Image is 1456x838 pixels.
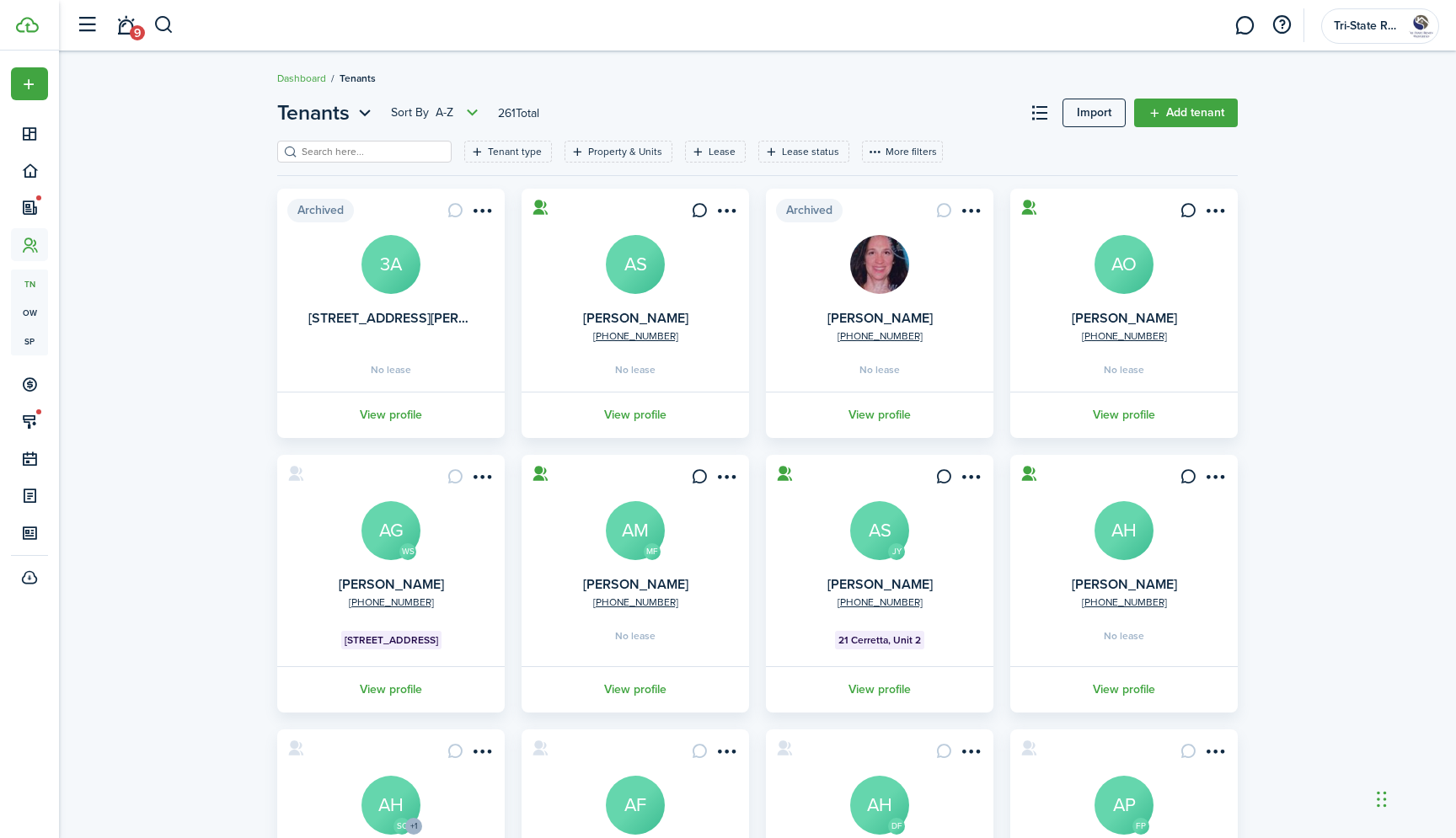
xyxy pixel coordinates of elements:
span: No lease [1104,631,1144,641]
button: Open sidebar [71,9,103,41]
button: Open menu [712,468,739,491]
a: [PHONE_NUMBER] [593,595,678,610]
a: Add tenant [1134,99,1238,127]
button: Open menu [956,743,983,766]
a: [PHONE_NUMBER] [1082,328,1167,344]
filter-tag-label: Lease [709,144,736,159]
span: Tri-State Rental Properties [1334,20,1401,32]
a: View profile [763,666,996,713]
span: No lease [859,365,900,375]
span: 21 Cerretta, Unit 2 [838,633,921,648]
span: No lease [615,631,656,641]
a: AS [606,235,665,294]
a: Dashboard [277,71,326,86]
a: View profile [519,392,752,438]
button: Open menu [468,468,495,491]
div: Chat Widget [1167,656,1456,838]
a: AG [361,501,420,560]
a: View profile [275,666,507,713]
a: [PERSON_NAME] [827,574,933,594]
button: Search [153,11,174,40]
a: [PHONE_NUMBER] [349,595,434,610]
a: AM [606,501,665,560]
avatar-text: JY [888,543,905,560]
button: Open menu [468,743,495,766]
span: Tenants [277,98,350,128]
button: Open menu [712,202,739,225]
span: Archived [776,199,843,222]
a: Import [1063,99,1126,127]
button: Open menu [11,67,48,100]
header-page-total: 261 Total [498,104,539,122]
a: AO [1095,235,1154,294]
a: Notifications [110,4,142,47]
a: View profile [1008,392,1240,438]
a: [PHONE_NUMBER] [593,328,678,344]
avatar-text: 3A [361,235,420,294]
button: Open menu [956,202,983,225]
button: Open resource center [1267,11,1296,40]
span: No lease [1104,365,1144,375]
a: [PERSON_NAME] [583,308,688,328]
button: More filters [862,141,943,163]
span: Sort by [391,104,436,121]
span: ow [11,298,48,327]
button: Open menu [468,202,495,225]
button: Open menu [712,743,739,766]
avatar-counter: +1 [405,818,422,835]
a: AH [1095,501,1154,560]
a: [PHONE_NUMBER] [838,595,923,610]
a: [STREET_ADDRESS][PERSON_NAME], LLC [308,308,565,328]
span: 9 [130,25,145,40]
a: tn [11,270,48,298]
filter-tag: Open filter [565,141,672,163]
div: Drag [1377,774,1387,825]
span: [STREET_ADDRESS] [345,633,438,648]
img: Tri-State Rental Properties [1408,13,1435,40]
img: TenantCloud [16,17,39,33]
a: [PHONE_NUMBER] [838,328,923,344]
a: AS [850,501,909,560]
span: A-Z [436,104,453,121]
a: View profile [275,392,507,438]
button: Open menu [391,103,483,123]
a: AH [361,776,420,835]
filter-tag: Open filter [758,141,849,163]
avatar-text: FP [1132,818,1149,835]
avatar-text: SC [393,818,410,835]
img: Adra Lemos [850,235,909,294]
span: Tenants [340,71,376,86]
a: [PERSON_NAME] [583,574,688,594]
button: Open menu [956,468,983,491]
a: [PERSON_NAME] [827,308,933,328]
a: sp [11,327,48,355]
a: View profile [1008,666,1240,713]
button: Open menu [1201,468,1228,491]
span: No lease [371,365,411,375]
input: Search here... [297,144,446,160]
button: Open menu [1201,202,1228,225]
a: [PERSON_NAME] [339,574,444,594]
button: Sort byA-Z [391,103,483,123]
button: Open menu [277,98,376,128]
span: Archived [287,199,354,222]
avatar-text: DF [888,818,905,835]
a: AF [606,776,665,835]
filter-tag: Open filter [464,141,552,163]
a: View profile [519,666,752,713]
filter-tag-label: Property & Units [588,144,662,159]
a: AH [850,776,909,835]
filter-tag: Open filter [685,141,746,163]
